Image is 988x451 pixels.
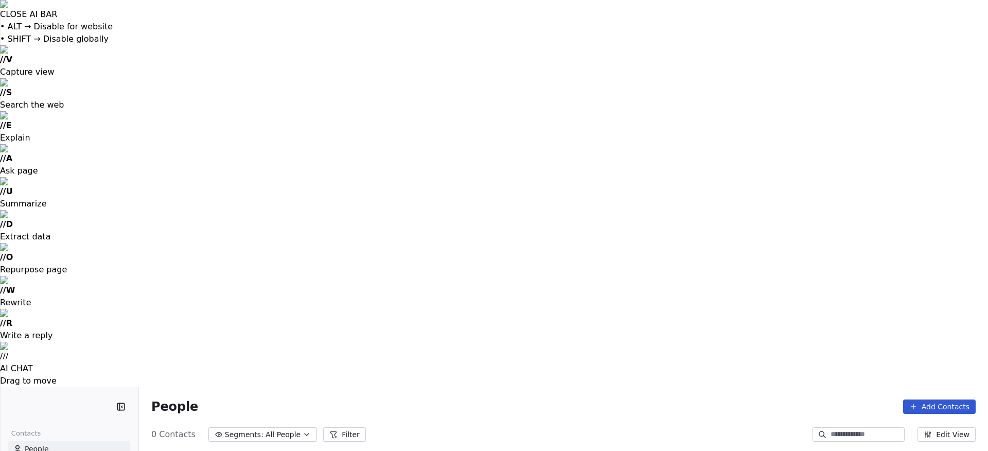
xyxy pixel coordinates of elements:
button: Filter [323,427,366,442]
button: Edit View [918,427,976,442]
span: 0 Contacts [151,428,196,441]
span: All People [266,429,301,440]
span: Contacts [7,426,45,441]
span: Segments: [225,429,263,440]
span: People [151,399,198,414]
button: Add Contacts [903,400,976,414]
